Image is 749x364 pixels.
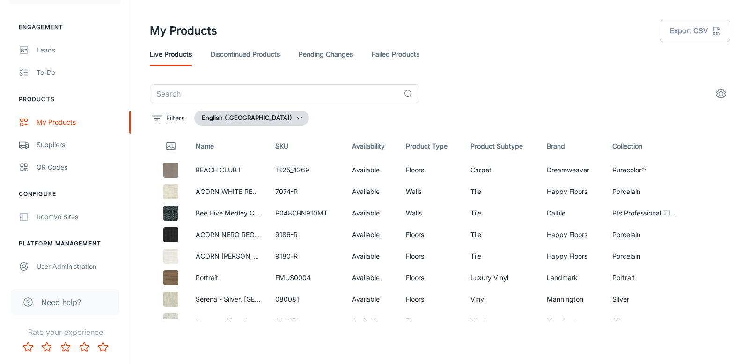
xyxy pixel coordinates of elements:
td: Vinyl [463,289,540,310]
td: Luxury Vinyl [463,267,540,289]
td: 1325_4269 [268,159,345,181]
span: Need help? [41,297,81,308]
button: filter [150,111,187,126]
a: Live Products [150,43,192,66]
td: Available [345,267,399,289]
td: Carpet [463,159,540,181]
th: Product Type [398,133,463,159]
td: Floors [398,310,463,332]
div: Roomvo Sites [37,212,121,222]
div: QR Codes [37,162,121,172]
td: Vinyl [463,310,540,332]
td: Landmark [539,267,605,289]
div: User Administration [37,261,121,272]
button: Rate 1 star [19,338,37,357]
td: Tile [463,245,540,267]
td: Tile [463,181,540,202]
td: Floors [398,159,463,181]
td: Silver [605,310,684,332]
td: FMUS0004 [268,267,345,289]
p: Filters [166,113,184,123]
td: Available [345,159,399,181]
th: Brand [539,133,605,159]
a: Serena - Silver, [GEOGRAPHIC_DATA] [196,295,311,303]
td: Mannington [539,289,605,310]
td: Pts Professional Tile Solution [605,202,684,224]
th: Availability [345,133,399,159]
td: 080470 [268,310,345,332]
th: Product Subtype [463,133,540,159]
a: Bee Hive Medley Cube Negative, Cube Negative, 8 1/2X10, Matte [196,209,399,217]
td: Floors [398,245,463,267]
td: Porcelain [605,181,684,202]
th: Name [188,133,268,159]
td: Dreamweaver [539,159,605,181]
button: Rate 4 star [75,338,94,357]
a: ACORN WHITE RECT. 4X24 10.33 SQ'F PER BOX [196,187,348,195]
p: Rate your experience [7,327,123,338]
a: Carrara - Silver, Ivory [196,317,261,325]
div: Suppliers [37,140,121,150]
td: Floors [398,224,463,245]
td: Porcelain [605,224,684,245]
a: Pending Changes [299,43,353,66]
td: Porcelain [605,245,684,267]
td: Available [345,310,399,332]
td: Walls [398,181,463,202]
button: Rate 2 star [37,338,56,357]
td: 9186-R [268,224,345,245]
div: My Products [37,117,121,127]
button: English ([GEOGRAPHIC_DATA]) [194,111,309,126]
td: P048CBN910MT [268,202,345,224]
td: Tile [463,202,540,224]
a: ACORN [PERSON_NAME] RECT. 4X24 10.33 SQ'F PER BOX [196,252,381,260]
button: settings [712,84,730,103]
td: Purecolor® [605,159,684,181]
td: Available [345,202,399,224]
td: Available [345,245,399,267]
a: ACORN NERO RECT. 9X36 13.08 SQ'F PER BOX [196,230,345,238]
td: Available [345,224,399,245]
td: Available [345,289,399,310]
a: Discontinued Products [211,43,280,66]
td: Portrait [605,267,684,289]
td: Available [345,181,399,202]
div: Leads [37,45,121,55]
input: Search [150,84,400,103]
td: Daltile [539,202,605,224]
th: SKU [268,133,345,159]
button: Export CSV [660,20,730,42]
a: BEACH CLUB I [196,166,241,174]
td: 080081 [268,289,345,310]
td: Happy Floors [539,181,605,202]
td: 7074-R [268,181,345,202]
svg: Thumbnail [165,141,176,152]
td: 9180-R [268,245,345,267]
button: Rate 3 star [56,338,75,357]
button: Rate 5 star [94,338,112,357]
td: Floors [398,289,463,310]
td: Happy Floors [539,224,605,245]
a: Portrait [196,274,218,282]
div: To-do [37,67,121,78]
td: Mannington [539,310,605,332]
td: Happy Floors [539,245,605,267]
td: Tile [463,224,540,245]
th: Collection [605,133,684,159]
td: Silver [605,289,684,310]
td: Floors [398,267,463,289]
a: Failed Products [372,43,419,66]
h1: My Products [150,22,217,39]
td: Walls [398,202,463,224]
